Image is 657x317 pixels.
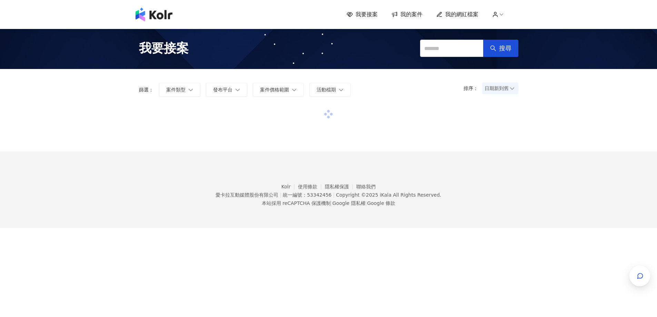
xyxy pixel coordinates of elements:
a: 我的網紅檔案 [436,11,478,18]
a: iKala [380,192,391,198]
a: 使用條款 [298,184,325,189]
div: 愛卡拉互動媒體股份有限公司 [216,192,278,198]
a: 我的案件 [391,11,422,18]
span: 案件類型 [166,87,186,92]
img: logo [136,8,172,21]
span: search [490,45,496,51]
p: 排序： [464,86,482,91]
span: 我要接案 [356,11,378,18]
p: 篩選： [139,87,153,92]
span: 我的案件 [400,11,422,18]
span: 我要接案 [139,40,189,57]
span: 發布平台 [213,87,232,92]
button: 搜尋 [483,40,518,57]
button: 活動檔期 [309,83,351,97]
span: 活動檔期 [317,87,336,92]
button: 案件價格範圍 [253,83,304,97]
span: 我的網紅檔案 [445,11,478,18]
span: | [333,192,335,198]
a: 隱私權保護 [325,184,357,189]
span: | [331,200,332,206]
span: | [280,192,281,198]
a: Google 隱私權 [332,200,366,206]
a: 聯絡我們 [356,184,376,189]
span: | [366,200,367,206]
a: Kolr [281,184,298,189]
div: 統一編號：53342456 [283,192,331,198]
button: 案件類型 [159,83,200,97]
span: 日期新到舊 [485,83,516,93]
a: 我要接案 [347,11,378,18]
div: Copyright © 2025 All Rights Reserved. [336,192,441,198]
span: 本站採用 reCAPTCHA 保護機制 [262,199,395,207]
button: 發布平台 [206,83,247,97]
a: Google 條款 [367,200,395,206]
span: 搜尋 [499,44,511,52]
span: 案件價格範圍 [260,87,289,92]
